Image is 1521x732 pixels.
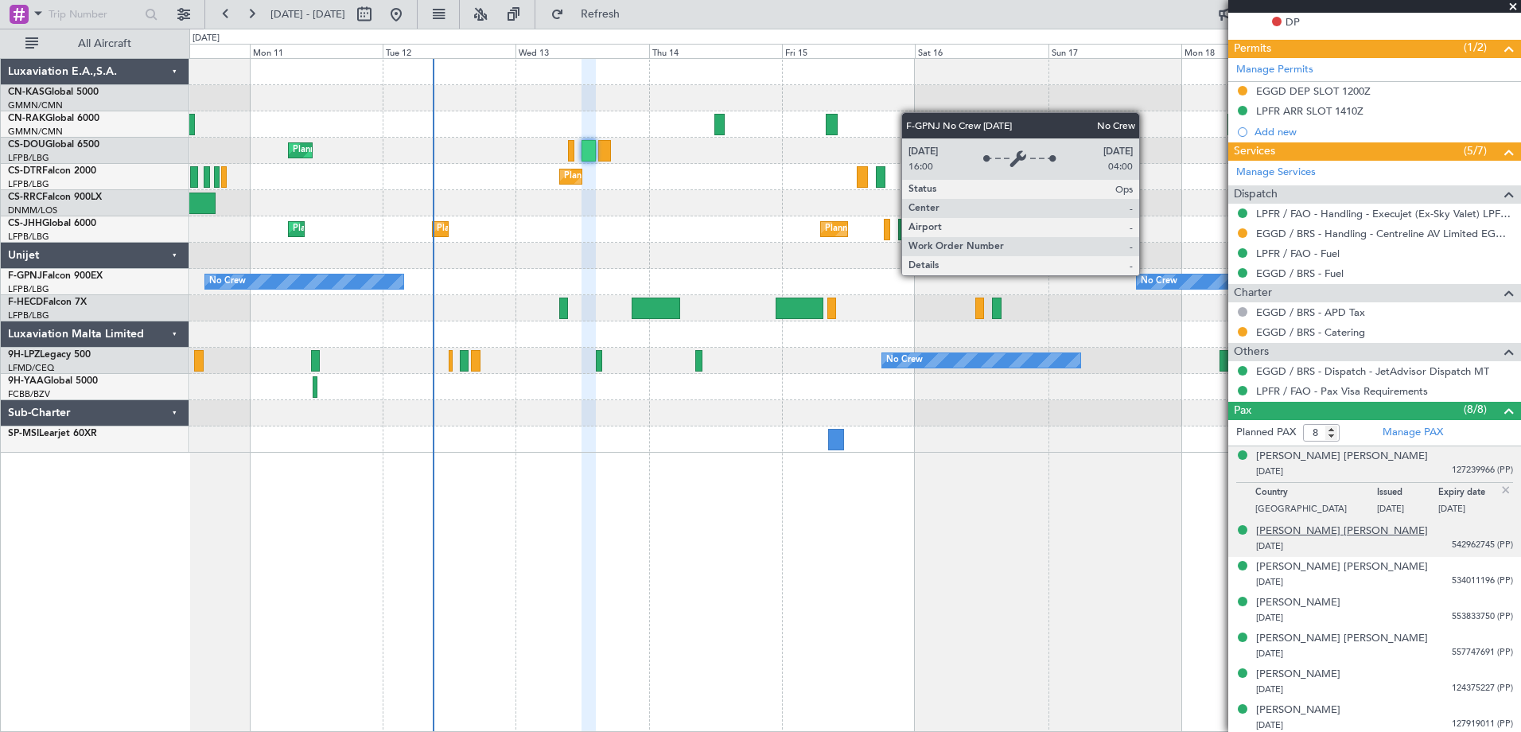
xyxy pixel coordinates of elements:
a: CS-RRCFalcon 900LX [8,193,102,202]
p: [DATE] [1438,503,1500,519]
span: 553833750 (PP) [1452,610,1513,624]
div: [PERSON_NAME] [PERSON_NAME] [1256,524,1428,539]
button: Refresh [543,2,639,27]
a: CS-JHHGlobal 6000 [8,219,96,228]
div: EGGD DEP SLOT 1200Z [1256,84,1371,98]
a: Manage PAX [1383,425,1443,441]
label: Planned PAX [1236,425,1296,441]
span: [DATE] - [DATE] [270,7,345,21]
div: No Crew [886,348,923,372]
div: No Crew [1141,270,1177,294]
div: [PERSON_NAME] [1256,595,1340,611]
div: Sat 16 [915,44,1048,58]
span: CN-KAS [8,88,45,97]
p: Issued [1377,487,1438,503]
a: EGGD / BRS - Catering [1256,325,1365,339]
a: LFPB/LBG [8,152,49,164]
span: (1/2) [1464,39,1487,56]
a: FCBB/BZV [8,388,50,400]
span: 9H-YAA [8,376,44,386]
span: DP [1286,15,1300,31]
a: GMMN/CMN [8,99,63,111]
span: 127919011 (PP) [1452,718,1513,731]
span: Charter [1234,284,1272,302]
span: [DATE] [1256,612,1283,624]
span: [DATE] [1256,540,1283,552]
a: DNMM/LOS [8,204,57,216]
a: LFMD/CEQ [8,362,54,374]
span: Permits [1234,40,1271,58]
a: LPFR / FAO - Fuel [1256,247,1340,260]
span: 534011196 (PP) [1452,574,1513,588]
div: Planned Maint Sofia [564,165,645,189]
p: Country [1255,487,1377,503]
button: All Aircraft [18,31,173,56]
a: GMMN/CMN [8,126,63,138]
p: Expiry date [1438,487,1500,503]
a: LFPB/LBG [8,231,49,243]
a: F-GPNJFalcon 900EX [8,271,103,281]
p: [DATE] [1377,503,1438,519]
span: CS-DTR [8,166,42,176]
div: Sun 17 [1048,44,1181,58]
a: CN-KASGlobal 5000 [8,88,99,97]
span: [DATE] [1256,683,1283,695]
span: (5/7) [1464,142,1487,159]
span: F-GPNJ [8,271,42,281]
div: [PERSON_NAME] [1256,703,1340,718]
span: CS-JHH [8,219,42,228]
div: [PERSON_NAME] [PERSON_NAME] [1256,449,1428,465]
div: Planned Maint [GEOGRAPHIC_DATA] ([GEOGRAPHIC_DATA]) [437,217,687,241]
div: Fri 15 [782,44,915,58]
a: F-HECDFalcon 7X [8,298,87,307]
span: Pax [1234,402,1251,420]
a: LPFR / FAO - Pax Visa Requirements [1256,384,1428,398]
span: [DATE] [1256,465,1283,477]
div: LPFR ARR SLOT 1410Z [1256,104,1363,118]
span: (8/8) [1464,401,1487,418]
span: CS-RRC [8,193,42,202]
div: No Crew [209,270,246,294]
div: Planned Maint [GEOGRAPHIC_DATA] ([GEOGRAPHIC_DATA]) [293,217,543,241]
span: [DATE] [1256,719,1283,731]
div: [PERSON_NAME] [PERSON_NAME] [1256,631,1428,647]
div: Planned Maint [GEOGRAPHIC_DATA] ([GEOGRAPHIC_DATA]) [825,217,1076,241]
a: LFPB/LBG [8,283,49,295]
a: EGGD / BRS - Fuel [1256,267,1344,280]
input: Trip Number [49,2,140,26]
span: Others [1234,343,1269,361]
a: Manage Permits [1236,62,1313,78]
a: LFPB/LBG [8,178,49,190]
p: [GEOGRAPHIC_DATA] [1255,503,1377,519]
span: 9H-LPZ [8,350,40,360]
a: LPFR / FAO - Handling - Execujet (Ex-Sky Valet) LPFR / FAO [1256,207,1513,220]
span: [DATE] [1256,648,1283,660]
div: [PERSON_NAME] [1256,667,1340,683]
div: [DATE] [193,32,220,45]
span: F-HECD [8,298,43,307]
a: Manage Services [1236,165,1316,181]
span: 124375227 (PP) [1452,682,1513,695]
div: Planned Maint [GEOGRAPHIC_DATA] ([GEOGRAPHIC_DATA]) [293,138,543,162]
a: EGGD / BRS - Handling - Centreline AV Limited EGGD / BRS [1256,227,1513,240]
a: CS-DTRFalcon 2000 [8,166,96,176]
span: All Aircraft [41,38,168,49]
span: 557747691 (PP) [1452,646,1513,660]
a: LFPB/LBG [8,310,49,321]
div: Wed 13 [515,44,648,58]
a: SP-MSILearjet 60XR [8,429,97,438]
span: 127239966 (PP) [1452,464,1513,477]
a: 9H-YAAGlobal 5000 [8,376,98,386]
div: Mon 18 [1181,44,1314,58]
a: EGGD / BRS - APD Tax [1256,306,1365,319]
span: 542962745 (PP) [1452,539,1513,552]
span: [DATE] [1256,576,1283,588]
div: Tue 12 [383,44,515,58]
div: Thu 14 [649,44,782,58]
div: Mon 11 [250,44,383,58]
span: Services [1234,142,1275,161]
a: EGGD / BRS - Dispatch - JetAdvisor Dispatch MT [1256,364,1489,378]
a: 9H-LPZLegacy 500 [8,350,91,360]
span: SP-MSI [8,429,39,438]
div: [PERSON_NAME] [PERSON_NAME] [1256,559,1428,575]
